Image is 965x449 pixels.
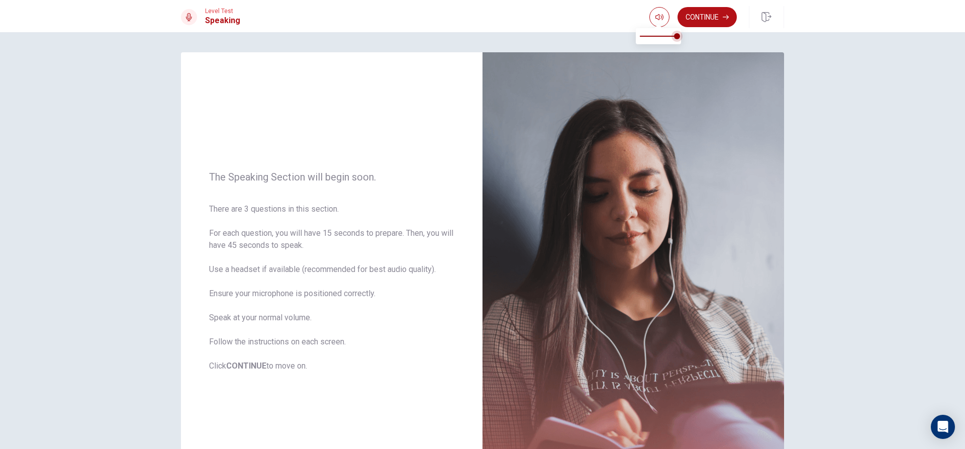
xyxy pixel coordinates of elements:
span: The Speaking Section will begin soon. [209,171,454,183]
button: Continue [678,7,737,27]
div: Open Intercom Messenger [931,415,955,439]
b: CONTINUE [226,361,266,371]
span: Level Test [205,8,240,15]
h1: Speaking [205,15,240,27]
span: There are 3 questions in this section. For each question, you will have 15 seconds to prepare. Th... [209,203,454,372]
